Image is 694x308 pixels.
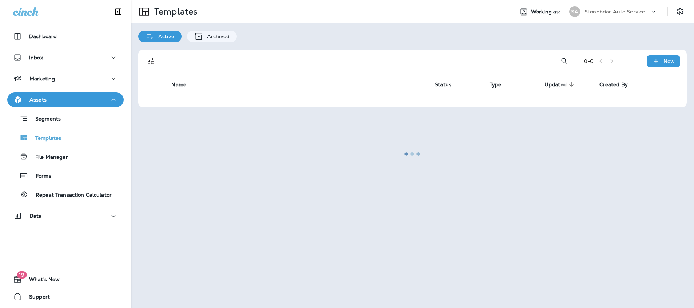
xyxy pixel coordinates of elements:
button: Support [7,289,124,304]
p: New [663,58,675,64]
p: Dashboard [29,33,57,39]
button: Marketing [7,71,124,86]
p: Marketing [29,76,55,82]
button: Data [7,209,124,223]
p: Templates [28,135,61,142]
p: Repeat Transaction Calculator [28,192,112,199]
button: Inbox [7,50,124,65]
button: Collapse Sidebar [108,4,128,19]
button: Templates [7,130,124,145]
button: Repeat Transaction Calculator [7,187,124,202]
button: Dashboard [7,29,124,44]
button: Segments [7,111,124,126]
p: Forms [28,173,51,180]
button: File Manager [7,149,124,164]
button: Assets [7,92,124,107]
button: Forms [7,168,124,183]
span: 19 [17,271,27,279]
button: 19What's New [7,272,124,287]
p: Assets [29,97,47,103]
span: What's New [22,276,60,285]
p: Data [29,213,42,219]
p: Inbox [29,55,43,60]
span: Support [22,294,50,303]
p: Segments [28,116,61,123]
p: File Manager [28,154,68,161]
